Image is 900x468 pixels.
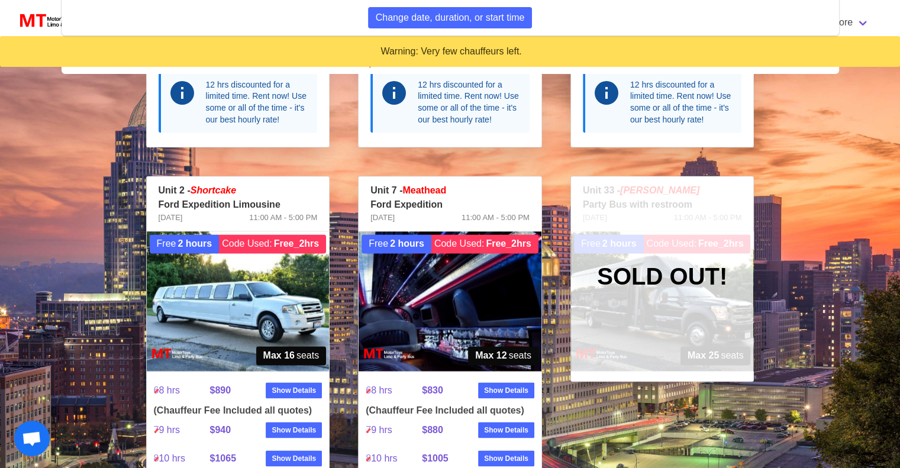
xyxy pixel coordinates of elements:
strong: Free_2hrs [274,237,320,251]
span: 11:00 AM - 5:00 PM [249,212,317,224]
span: seats [468,346,538,365]
div: Warning: Very few chauffeurs left. [9,45,893,58]
span: Code Used: [215,234,326,253]
span: 7 [154,425,159,435]
div: 12 hrs discounted for a limited time. Rent now! Use some or all of the time - it's our best hourl... [206,79,311,125]
p: Ford Expedition Limousine [159,198,318,212]
strong: $830 [422,385,443,395]
img: MotorToys Logo [17,12,89,29]
span: Free [150,234,220,253]
strong: Show Details [272,385,316,396]
strong: $880 [422,425,443,435]
span: 6 [154,385,159,395]
h4: (Chauffeur Fee Included all quotes) [154,405,322,416]
strong: Show Details [272,453,316,464]
span: Free [362,234,431,253]
p: Ford Expedition [370,198,530,212]
span: seats [256,346,327,365]
strong: Max 16 [263,348,295,363]
strong: $1065 [209,453,236,463]
div: 12 hrs discounted for a limited time. Rent now! Use some or all of the time - it's our best hourl... [630,79,735,125]
strong: Show Details [484,425,528,435]
span: [DATE] [370,212,395,224]
strong: $890 [209,385,231,395]
span: 7 [366,425,371,435]
strong: 2 hours [178,237,212,251]
p: Unit 2 - [159,183,318,198]
img: 07%2002.jpg [359,231,541,371]
span: 11:00 AM - 5:00 PM [462,212,530,224]
strong: $1005 [422,453,449,463]
span: 8 [154,453,159,463]
span: 8 hrs [154,376,210,405]
span: 8 hrs [366,376,422,405]
div: 12 hrs discounted for a limited time. Rent now! Use some or all of the time - it's our best hourl... [418,79,522,125]
span: [DATE] [159,212,183,224]
img: 02%2001.jpg [147,231,330,371]
button: Change date, duration, or start time [368,7,533,28]
p: Unit 7 - [370,183,530,198]
a: More [824,11,876,34]
span: 9 hrs [366,416,422,444]
span: 6 [366,385,371,395]
strong: Free_2hrs [486,237,531,251]
em: Shortcake [191,185,236,195]
span: 9 hrs [154,416,210,444]
span: Meathead [402,185,446,195]
strong: Max 12 [475,348,507,363]
strong: Show Details [484,453,528,464]
strong: Show Details [272,425,316,435]
span: Change date, duration, or start time [376,11,525,25]
strong: Show Details [484,385,528,396]
h4: (Chauffeur Fee Included all quotes) [366,405,534,416]
strong: 2 hours [390,237,424,251]
span: Code Used: [427,234,538,253]
strong: $940 [209,425,231,435]
span: 8 [366,453,371,463]
a: Open chat [14,421,50,456]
